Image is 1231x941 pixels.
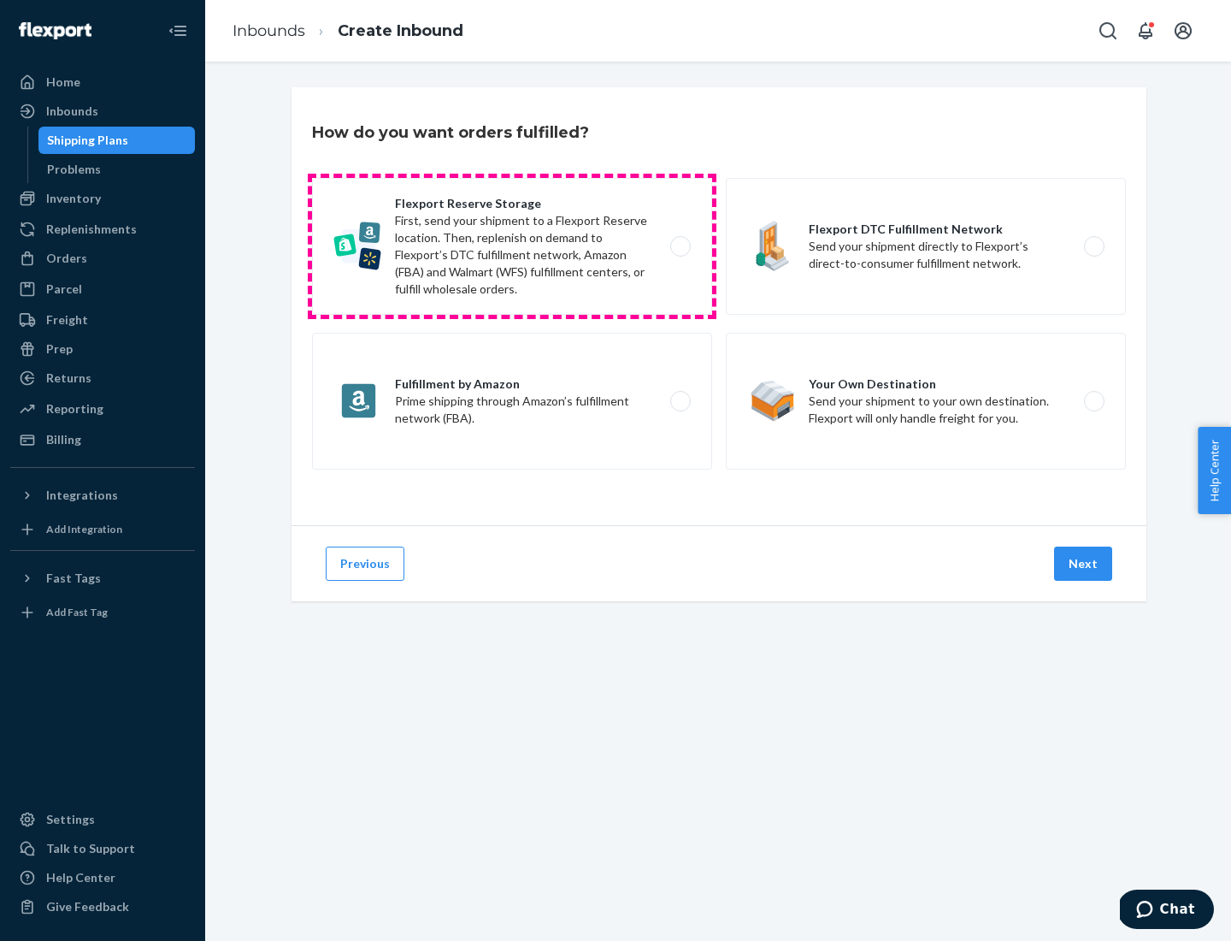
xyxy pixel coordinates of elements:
[10,68,195,96] a: Home
[46,431,81,448] div: Billing
[46,74,80,91] div: Home
[10,364,195,392] a: Returns
[10,275,195,303] a: Parcel
[47,132,128,149] div: Shipping Plans
[161,14,195,48] button: Close Navigation
[10,864,195,891] a: Help Center
[46,522,122,536] div: Add Integration
[46,487,118,504] div: Integrations
[233,21,305,40] a: Inbounds
[10,565,195,592] button: Fast Tags
[46,250,87,267] div: Orders
[1166,14,1200,48] button: Open account menu
[46,570,101,587] div: Fast Tags
[10,395,195,423] a: Reporting
[312,121,589,144] h3: How do you want orders fulfilled?
[46,898,129,915] div: Give Feedback
[10,98,195,125] a: Inbounds
[46,869,115,886] div: Help Center
[10,893,195,920] button: Give Feedback
[1198,427,1231,514] button: Help Center
[10,835,195,862] button: Talk to Support
[10,599,195,626] a: Add Fast Tag
[10,245,195,272] a: Orders
[46,103,98,120] div: Inbounds
[46,311,88,328] div: Freight
[1091,14,1125,48] button: Open Search Box
[46,370,91,387] div: Returns
[1054,547,1112,581] button: Next
[10,482,195,509] button: Integrations
[10,306,195,334] a: Freight
[10,216,195,243] a: Replenishments
[10,185,195,212] a: Inventory
[10,335,195,363] a: Prep
[338,21,463,40] a: Create Inbound
[38,127,196,154] a: Shipping Plans
[46,400,103,417] div: Reporting
[38,156,196,183] a: Problems
[46,281,82,298] div: Parcel
[46,340,73,358] div: Prep
[10,426,195,453] a: Billing
[19,22,91,39] img: Flexport logo
[46,221,137,238] div: Replenishments
[1120,890,1214,932] iframe: Opens a widget where you can chat to one of our agents
[46,605,108,619] div: Add Fast Tag
[47,161,101,178] div: Problems
[219,6,477,56] ol: breadcrumbs
[1128,14,1163,48] button: Open notifications
[10,806,195,833] a: Settings
[46,190,101,207] div: Inventory
[46,840,135,857] div: Talk to Support
[326,547,404,581] button: Previous
[46,811,95,828] div: Settings
[10,516,195,543] a: Add Integration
